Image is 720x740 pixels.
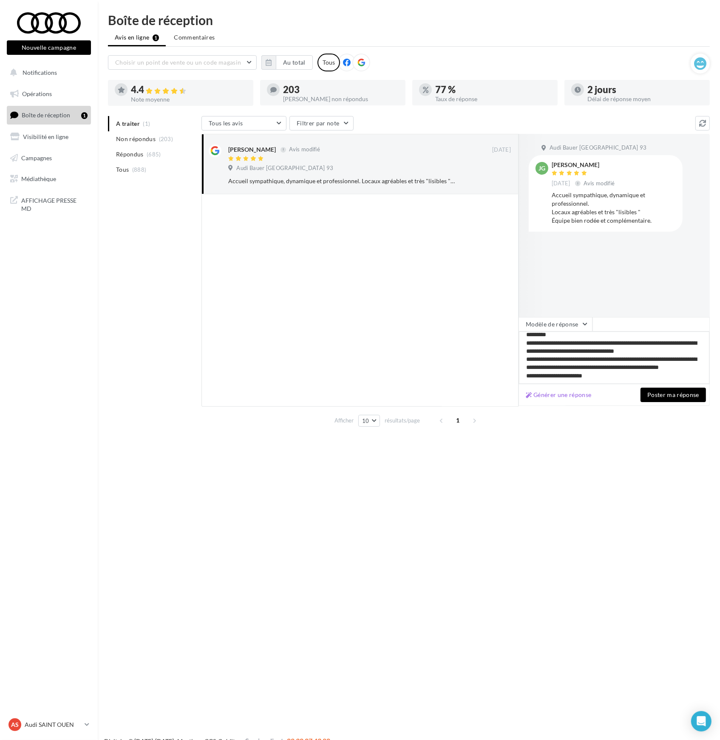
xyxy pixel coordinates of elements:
[691,711,711,731] div: Open Intercom Messenger
[23,69,57,76] span: Notifications
[5,128,93,146] a: Visibilité en ligne
[5,64,89,82] button: Notifications
[385,417,420,425] span: résultats/page
[21,154,52,161] span: Campagnes
[116,135,156,143] span: Non répondus
[451,414,465,427] span: 1
[209,119,243,127] span: Tous les avis
[22,111,70,119] span: Boîte de réception
[21,175,56,182] span: Médiathèque
[261,55,313,70] button: Au total
[5,149,93,167] a: Campagnes
[5,85,93,103] a: Opérations
[131,85,247,95] div: 4.4
[201,116,286,130] button: Tous les avis
[552,180,570,187] span: [DATE]
[7,40,91,55] button: Nouvelle campagne
[584,180,615,187] span: Avis modifié
[25,720,81,729] p: Audi SAINT OUEN
[147,151,161,158] span: (685)
[228,145,276,154] div: [PERSON_NAME]
[115,59,241,66] span: Choisir un point de vente ou un code magasin
[276,55,313,70] button: Au total
[289,146,320,153] span: Avis modifié
[228,177,456,185] div: Accueil sympathique, dynamique et professionnel. Locaux agréables et très "lisibles " Équipe bien...
[317,54,340,71] div: Tous
[358,415,380,427] button: 10
[159,136,173,142] span: (203)
[522,390,595,400] button: Générer une réponse
[174,33,215,42] span: Commentaires
[5,191,93,216] a: AFFICHAGE PRESSE MD
[116,150,144,159] span: Répondus
[283,85,399,94] div: 203
[132,166,147,173] span: (888)
[552,162,617,168] div: [PERSON_NAME]
[550,144,646,152] span: Audi Bauer [GEOGRAPHIC_DATA] 93
[23,133,68,140] span: Visibilité en ligne
[587,96,703,102] div: Délai de réponse moyen
[435,85,551,94] div: 77 %
[539,164,545,173] span: JG
[641,388,706,402] button: Poster ma réponse
[108,14,710,26] div: Boîte de réception
[5,170,93,188] a: Médiathèque
[236,164,333,172] span: Audi Bauer [GEOGRAPHIC_DATA] 93
[283,96,399,102] div: [PERSON_NAME] non répondus
[289,116,354,130] button: Filtrer par note
[21,195,88,213] span: AFFICHAGE PRESSE MD
[519,317,592,332] button: Modèle de réponse
[362,417,369,424] span: 10
[131,96,247,102] div: Note moyenne
[435,96,551,102] div: Taux de réponse
[552,191,676,225] div: Accueil sympathique, dynamique et professionnel. Locaux agréables et très "lisibles " Équipe bien...
[116,165,129,174] span: Tous
[492,146,511,154] span: [DATE]
[11,720,19,729] span: AS
[108,55,257,70] button: Choisir un point de vente ou un code magasin
[334,417,354,425] span: Afficher
[7,717,91,733] a: AS Audi SAINT OUEN
[5,106,93,124] a: Boîte de réception1
[587,85,703,94] div: 2 jours
[81,112,88,119] div: 1
[22,90,52,97] span: Opérations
